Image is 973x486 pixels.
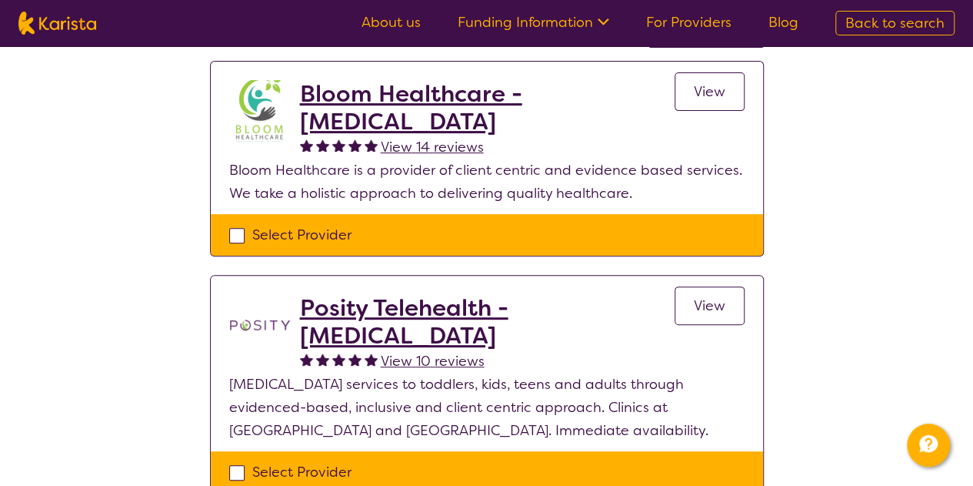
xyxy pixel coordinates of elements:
span: View 14 reviews [381,138,484,156]
img: Karista logo [18,12,96,35]
img: fullstar [332,353,345,366]
a: Funding Information [458,13,609,32]
img: fullstar [300,353,313,366]
a: About us [362,13,421,32]
span: View [694,297,725,315]
img: fullstar [365,139,378,152]
img: t1bslo80pcylnzwjhndq.png [229,294,291,356]
p: Bloom Healthcare is a provider of client centric and evidence based services. We take a holistic ... [229,159,745,205]
a: Back to search [835,11,955,35]
img: fullstar [348,353,362,366]
img: fullstar [332,139,345,152]
img: fullstar [348,139,362,152]
span: View 10 reviews [381,352,485,370]
a: Posity Telehealth - [MEDICAL_DATA] [300,294,675,350]
span: Back to search [845,14,945,32]
a: View [675,72,745,111]
a: View [675,287,745,325]
a: For Providers [646,13,731,32]
img: fullstar [365,353,378,366]
a: View 10 reviews [381,350,485,373]
a: Blog [768,13,798,32]
a: Bloom Healthcare - [MEDICAL_DATA] [300,80,675,136]
img: fullstar [300,139,313,152]
button: Channel Menu [907,424,950,467]
img: fullstar [316,353,329,366]
img: fullstar [316,139,329,152]
p: [MEDICAL_DATA] services to toddlers, kids, teens and adults through evidenced-based, inclusive an... [229,373,745,442]
img: kyxjko9qh2ft7c3q1pd9.jpg [229,80,291,142]
span: View [694,82,725,101]
a: View 14 reviews [381,136,484,159]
